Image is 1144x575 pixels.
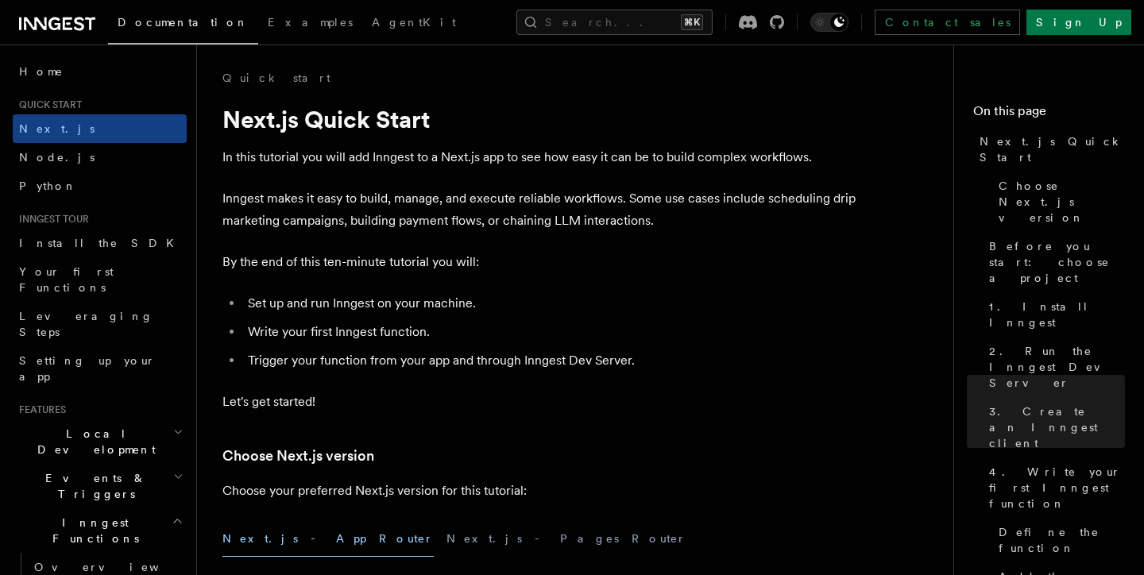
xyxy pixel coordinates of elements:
span: Setting up your app [19,354,156,383]
button: Local Development [13,419,187,464]
a: Next.js Quick Start [973,127,1125,172]
a: Define the function [992,518,1125,562]
a: 4. Write your first Inngest function [983,457,1125,518]
span: Node.js [19,151,95,164]
a: Home [13,57,187,86]
a: AgentKit [362,5,466,43]
h4: On this page [973,102,1125,127]
span: Overview [34,561,198,573]
span: Inngest tour [13,213,89,226]
a: Python [13,172,187,200]
a: Choose Next.js version [992,172,1125,232]
button: Events & Triggers [13,464,187,508]
a: Contact sales [875,10,1020,35]
span: Events & Triggers [13,470,173,502]
span: Install the SDK [19,237,184,249]
a: 3. Create an Inngest client [983,397,1125,457]
span: Define the function [999,524,1125,556]
span: Features [13,403,66,416]
a: Documentation [108,5,258,44]
button: Toggle dark mode [810,13,848,32]
span: Examples [268,16,353,29]
span: Local Development [13,426,173,457]
span: Before you start: choose a project [989,238,1125,286]
span: Documentation [118,16,249,29]
span: 4. Write your first Inngest function [989,464,1125,511]
span: AgentKit [372,16,456,29]
span: 3. Create an Inngest client [989,403,1125,451]
a: Setting up your app [13,346,187,391]
a: Before you start: choose a project [983,232,1125,292]
a: Examples [258,5,362,43]
span: 2. Run the Inngest Dev Server [989,343,1125,391]
a: 1. Install Inngest [983,292,1125,337]
span: Quick start [13,98,82,111]
a: 2. Run the Inngest Dev Server [983,337,1125,397]
button: Inngest Functions [13,508,187,553]
a: Your first Functions [13,257,187,302]
span: Inngest Functions [13,515,172,546]
span: Python [19,179,77,192]
a: Leveraging Steps [13,302,187,346]
button: Search...⌘K [516,10,713,35]
kbd: ⌘K [681,14,703,30]
span: Leveraging Steps [19,310,153,338]
span: 1. Install Inngest [989,299,1125,330]
span: Your first Functions [19,265,114,294]
a: Install the SDK [13,229,187,257]
a: Sign Up [1026,10,1131,35]
span: Next.js Quick Start [980,133,1125,165]
span: Next.js [19,122,95,135]
span: Choose Next.js version [999,178,1125,226]
a: Node.js [13,143,187,172]
span: Home [19,64,64,79]
a: Next.js [13,114,187,143]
